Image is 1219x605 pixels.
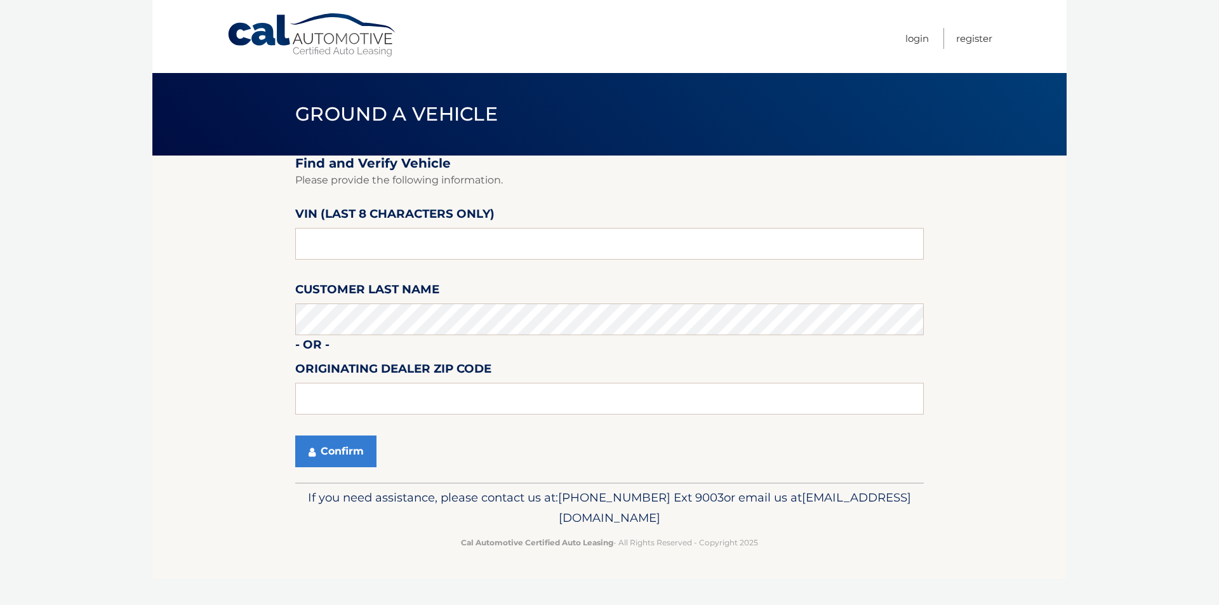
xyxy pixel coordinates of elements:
[303,488,916,528] p: If you need assistance, please contact us at: or email us at
[905,28,929,49] a: Login
[295,102,498,126] span: Ground a Vehicle
[956,28,992,49] a: Register
[295,359,491,383] label: Originating Dealer Zip Code
[295,335,330,359] label: - or -
[461,538,613,547] strong: Cal Automotive Certified Auto Leasing
[295,435,376,467] button: Confirm
[295,204,495,228] label: VIN (last 8 characters only)
[227,13,398,58] a: Cal Automotive
[295,156,924,171] h2: Find and Verify Vehicle
[558,490,724,505] span: [PHONE_NUMBER] Ext 9003
[303,536,916,549] p: - All Rights Reserved - Copyright 2025
[295,171,924,189] p: Please provide the following information.
[295,280,439,303] label: Customer Last Name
